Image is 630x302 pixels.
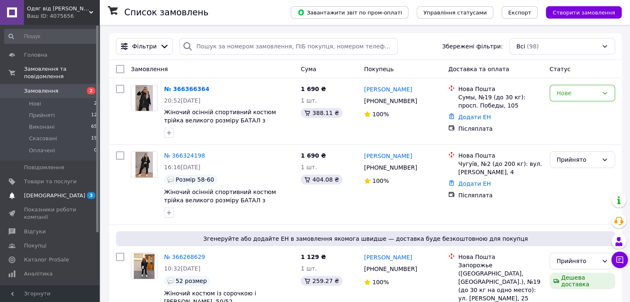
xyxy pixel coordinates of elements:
[362,162,419,173] div: [PHONE_NUMBER]
[508,10,531,16] span: Експорт
[91,112,97,119] span: 12
[301,254,326,260] span: 1 129 ₴
[362,95,419,107] div: [PHONE_NUMBER]
[164,109,276,132] a: Жіночий осінній спортивний костюм трійка великого розміру БАТАЛ з жилеткою 62-64 Чорний
[417,6,493,19] button: Управління статусами
[131,66,168,72] span: Замовлення
[24,87,58,95] span: Замовлення
[301,152,326,159] span: 1 690 ₴
[301,265,317,272] span: 1 шт.
[291,6,408,19] button: Завантажити звіт по пром-оплаті
[301,66,316,72] span: Cума
[24,178,77,185] span: Товари та послуги
[527,43,539,50] span: (98)
[131,85,157,111] a: Фото товару
[24,270,53,278] span: Аналітика
[27,12,99,20] div: Ваш ID: 4075656
[135,85,153,111] img: Фото товару
[94,100,97,108] span: 2
[164,164,200,170] span: 16:16[DATE]
[167,176,174,183] img: :speech_balloon:
[87,192,95,199] span: 3
[550,66,571,72] span: Статус
[164,189,276,212] a: Жіночий осінній спортивний костюм трійка великого розміру БАТАЛ з жилеткою
[364,253,412,261] a: [PERSON_NAME]
[24,65,99,80] span: Замовлення та повідомлення
[24,206,77,221] span: Показники роботи компанії
[297,9,402,16] span: Завантажити звіт по пром-оплаті
[131,253,157,279] a: Фото товару
[176,278,207,284] span: 52 розмер
[164,152,205,159] a: № 366324198
[557,89,598,98] div: Нове
[458,180,491,187] a: Додати ЕН
[164,254,205,260] a: № 366268629
[364,66,393,72] span: Покупець
[301,175,342,185] div: 404.08 ₴
[29,123,55,131] span: Виконані
[448,66,509,72] span: Доставка та оплата
[423,10,487,16] span: Управління статусами
[119,235,612,243] span: Згенеруйте або додайте ЕН в замовлення якомога швидше — доставка буде безкоштовною для покупця
[458,253,543,261] div: Нова Пошта
[24,242,46,249] span: Покупці
[135,152,153,177] img: Фото товару
[27,5,89,12] span: Одяг від Алли
[458,160,543,176] div: Чугуїв, №2 (до 200 кг): вул. [PERSON_NAME], 4
[362,263,419,275] div: [PHONE_NUMBER]
[538,9,622,15] a: Створити замовлення
[301,276,342,286] div: 259.27 ₴
[29,112,55,119] span: Прийняті
[301,164,317,170] span: 1 шт.
[301,86,326,92] span: 1 690 ₴
[301,97,317,104] span: 1 шт.
[458,85,543,93] div: Нова Пошта
[372,177,389,184] span: 100%
[164,97,200,104] span: 20:52[DATE]
[24,51,47,59] span: Головна
[164,86,209,92] a: № 366366364
[91,135,97,142] span: 19
[372,111,389,117] span: 100%
[557,256,598,266] div: Прийнято
[134,253,154,279] img: Фото товару
[132,42,157,50] span: Фільтри
[372,279,389,285] span: 100%
[553,10,615,16] span: Створити замовлення
[442,42,502,50] span: Збережені фільтри:
[458,191,543,199] div: Післяплата
[557,155,598,164] div: Прийнято
[364,152,412,160] a: [PERSON_NAME]
[301,108,342,118] div: 388.11 ₴
[164,265,200,272] span: 10:32[DATE]
[4,29,98,44] input: Пошук
[550,273,615,289] div: Дешева доставка
[124,7,208,17] h1: Список замовлень
[611,252,628,268] button: Чат з покупцем
[458,93,543,110] div: Сумы, №19 (до 30 кг): просп. Победы, 105
[458,114,491,120] a: Додати ЕН
[87,87,95,94] span: 2
[458,125,543,133] div: Післяплата
[167,278,174,284] img: :speech_balloon:
[517,42,525,50] span: Всі
[24,228,46,235] span: Відгуки
[546,6,622,19] button: Створити замовлення
[176,176,214,183] span: Розмір 58-60
[364,85,412,93] a: [PERSON_NAME]
[29,147,55,154] span: Оплачені
[94,147,97,154] span: 0
[131,151,157,178] a: Фото товару
[179,38,398,55] input: Пошук за номером замовлення, ПІБ покупця, номером телефону, Email, номером накладної
[91,123,97,131] span: 65
[29,100,41,108] span: Нові
[502,6,538,19] button: Експорт
[29,135,57,142] span: Скасовані
[24,164,64,171] span: Повідомлення
[24,256,69,264] span: Каталог ProSale
[24,192,85,199] span: [DEMOGRAPHIC_DATA]
[24,284,77,299] span: Управління сайтом
[458,151,543,160] div: Нова Пошта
